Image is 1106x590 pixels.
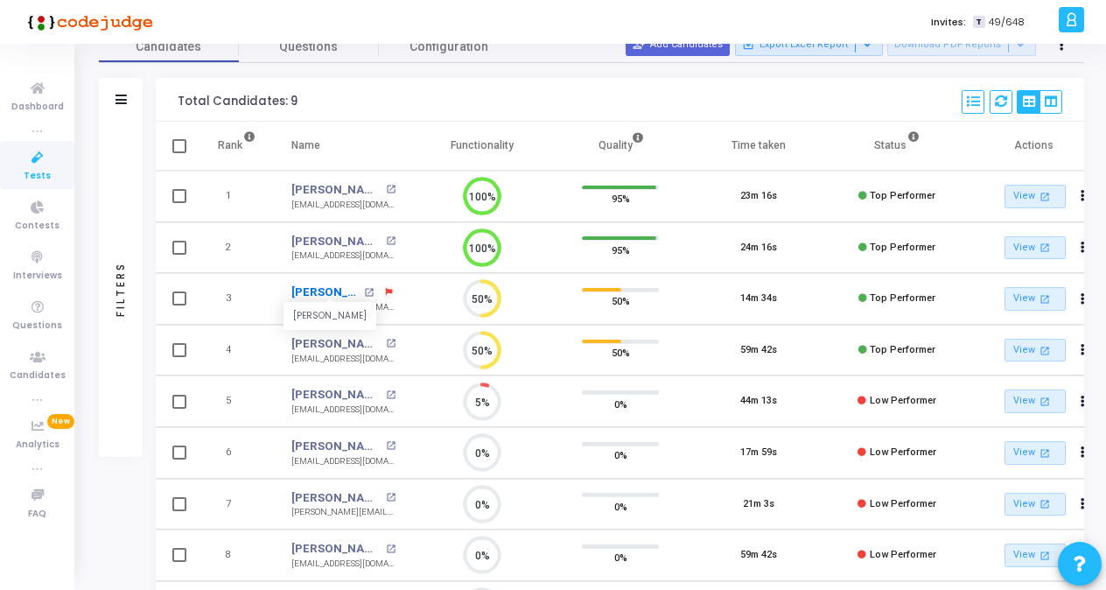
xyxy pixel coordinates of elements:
a: [PERSON_NAME].j [291,489,381,507]
a: View [1004,185,1066,208]
a: View [1004,339,1066,362]
div: [EMAIL_ADDRESS][DOMAIN_NAME] [291,199,395,212]
mat-icon: open_in_new [386,339,395,348]
td: 3 [199,273,274,325]
span: 0% [614,446,627,464]
span: Low Performer [870,549,936,560]
th: Quality [551,122,689,171]
span: 50% [612,344,630,362]
div: [EMAIL_ADDRESS][DOMAIN_NAME] [291,404,395,417]
div: View Options [1017,90,1062,114]
div: 59m 42s [740,548,777,563]
th: Actions [966,122,1104,171]
div: [EMAIL_ADDRESS][DOMAIN_NAME] [291,301,395,314]
a: View [1004,544,1066,567]
label: Invites: [931,15,966,30]
div: 14m 34s [740,291,777,306]
span: Low Performer [870,395,936,406]
th: Status [828,122,966,171]
mat-icon: open_in_new [386,390,395,400]
div: 17m 59s [740,446,777,460]
div: 23m 16s [740,189,777,204]
span: Top Performer [870,242,935,253]
div: [EMAIL_ADDRESS][DOMAIN_NAME] [291,558,395,571]
a: View [1004,441,1066,465]
td: 8 [199,530,274,581]
td: 2 [199,222,274,274]
mat-icon: open_in_new [386,185,395,194]
button: Actions [1071,287,1095,312]
a: [PERSON_NAME].g [291,233,381,250]
mat-icon: open_in_new [1038,240,1053,255]
span: Top Performer [870,292,935,304]
span: New [47,414,74,429]
td: 4 [199,325,274,376]
button: Actions [1071,338,1095,362]
span: 0% [614,395,627,412]
td: 6 [199,427,274,479]
mat-icon: open_in_new [386,441,395,451]
div: Name [291,136,320,155]
button: Actions [1071,492,1095,516]
span: Contests [15,219,59,234]
span: 0% [614,549,627,566]
div: [PERSON_NAME][EMAIL_ADDRESS][DOMAIN_NAME] [291,506,395,519]
mat-icon: open_in_new [1038,548,1053,563]
mat-icon: open_in_new [1038,189,1053,204]
th: Rank [199,122,274,171]
div: Time taken [731,136,786,155]
a: [PERSON_NAME] [291,284,360,301]
th: Functionality [413,122,551,171]
mat-icon: open_in_new [1038,343,1053,358]
mat-icon: open_in_new [1038,446,1053,460]
mat-icon: open_in_new [386,544,395,554]
span: Top Performer [870,190,935,201]
button: Actions [1071,235,1095,260]
div: 24m 16s [740,241,777,256]
div: Total Candidates: 9 [178,95,297,109]
a: [PERSON_NAME] [291,181,381,199]
button: Actions [1071,185,1095,209]
span: Candidates [10,369,66,383]
span: 50% [612,292,630,310]
a: View [1004,493,1066,516]
mat-icon: open_in_new [386,493,395,502]
button: Download PDF Reports [887,33,1036,56]
span: Low Performer [870,498,936,509]
mat-icon: open_in_new [1038,394,1053,409]
span: 95% [612,241,630,258]
span: Low Performer [870,446,936,458]
mat-icon: open_in_new [386,236,395,246]
span: Analytics [16,438,59,453]
a: [PERSON_NAME] [291,386,381,404]
div: 59m 42s [740,343,777,358]
div: Filters [113,193,129,385]
span: Dashboard [11,100,64,115]
span: FAQ [28,507,46,522]
td: 1 [199,171,274,222]
mat-icon: save_alt [742,39,754,51]
a: View [1004,390,1066,413]
a: [PERSON_NAME] Mg [291,540,381,558]
div: [EMAIL_ADDRESS][DOMAIN_NAME] [291,249,395,263]
span: Tests [24,169,51,184]
span: Questions [239,38,379,56]
mat-icon: open_in_new [1038,496,1053,511]
a: [PERSON_NAME] [291,438,381,455]
div: [EMAIL_ADDRESS][DOMAIN_NAME] [291,353,395,366]
div: 21m 3s [743,497,774,512]
a: [PERSON_NAME] [291,335,381,353]
div: [EMAIL_ADDRESS][DOMAIN_NAME] [291,455,395,468]
span: 49/648 [989,15,1025,30]
mat-icon: open_in_new [1038,291,1053,306]
span: Questions [12,319,62,334]
button: Actions [1071,441,1095,466]
button: Export Excel Report [735,33,883,56]
div: 44m 13s [740,394,777,409]
div: [PERSON_NAME] [283,303,376,330]
span: T [973,16,984,29]
span: Interviews [13,269,62,284]
span: Top Performer [870,344,935,355]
